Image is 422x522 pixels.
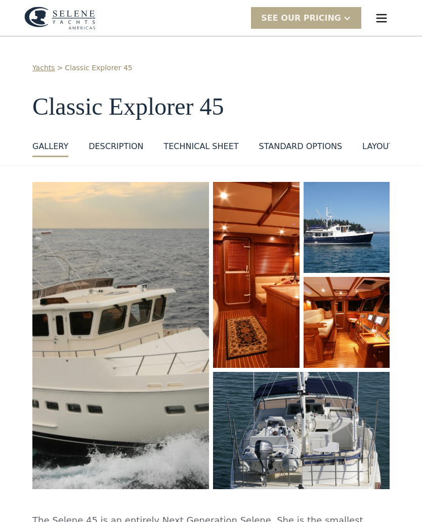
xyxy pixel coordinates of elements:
a: open lightbox [213,372,390,489]
img: logo [24,7,96,30]
a: home [24,7,96,30]
img: 45 foot motor yacht [213,182,300,368]
div: layout [362,140,394,153]
a: open lightbox [32,182,209,489]
a: standard options [259,140,343,157]
div: DESCRIPTION [89,140,143,153]
a: Technical sheet [163,140,238,157]
h1: Classic Explorer 45 [32,93,390,120]
div: SEE Our Pricing [261,12,341,24]
a: layout [362,140,394,157]
div: SEE Our Pricing [251,7,361,29]
img: 45 foot motor yacht [32,182,209,489]
img: 45 foot motor yacht [304,277,390,368]
a: open lightbox [304,277,390,368]
img: 45 foot motor yacht [213,372,390,489]
a: open lightbox [213,182,300,368]
div: GALLERY [32,140,68,153]
div: menu [365,2,398,34]
a: open lightbox [304,182,390,273]
img: 45 foot motor yacht [304,182,390,273]
a: DESCRIPTION [89,140,143,157]
a: Yachts [32,63,55,73]
div: standard options [259,140,343,153]
a: Classic Explorer 45 [65,63,132,73]
div: > [57,63,63,73]
div: Technical sheet [163,140,238,153]
a: GALLERY [32,140,68,157]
